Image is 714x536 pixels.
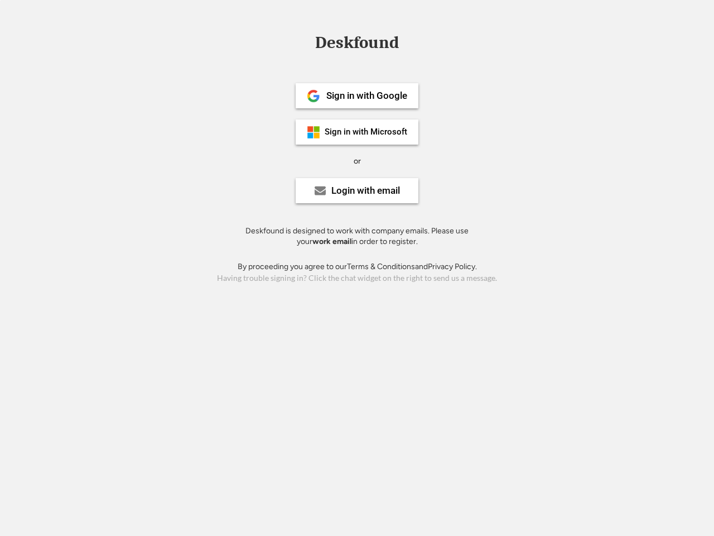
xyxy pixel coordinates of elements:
div: Sign in with Microsoft [325,128,407,136]
strong: work email [312,237,351,246]
a: Privacy Policy. [428,262,477,271]
div: Deskfound is designed to work with company emails. Please use your in order to register. [231,226,483,247]
div: Sign in with Google [326,91,407,100]
img: ms-symbollockup_mssymbol_19.png [307,126,320,139]
div: Login with email [331,186,400,195]
div: or [354,156,361,167]
a: Terms & Conditions [347,262,415,271]
img: 1024px-Google__G__Logo.svg.png [307,89,320,103]
div: Deskfound [310,34,404,51]
div: By proceeding you agree to our and [238,261,477,272]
